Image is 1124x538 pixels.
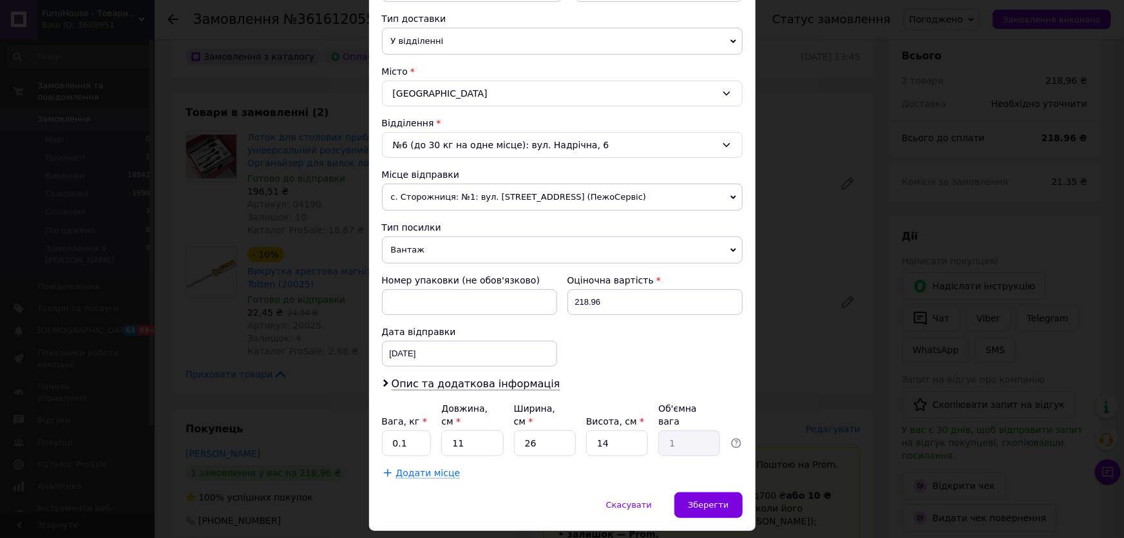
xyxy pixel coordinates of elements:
label: Висота, см [586,416,644,427]
div: Об'ємна вага [658,402,720,428]
div: Оціночна вартість [567,274,743,287]
span: Опис та додаткова інформація [392,378,560,390]
label: Довжина, см [441,403,488,427]
div: [GEOGRAPHIC_DATA] [382,81,743,106]
span: Скасувати [606,500,652,510]
span: с. Сторожниця: №1: вул. [STREET_ADDRESS] (ПежоСервіс) [382,184,743,211]
span: У відділенні [382,28,743,55]
div: Номер упаковки (не обов'язково) [382,274,557,287]
label: Ширина, см [514,403,555,427]
span: Зберегти [688,500,729,510]
label: Вага, кг [382,416,427,427]
span: Тип доставки [382,14,446,24]
div: №6 (до 30 кг на одне місце): вул. Надрічна, 6 [382,132,743,158]
span: Місце відправки [382,169,460,180]
span: Вантаж [382,236,743,264]
span: Додати місце [396,468,461,479]
div: Дата відправки [382,325,557,338]
div: Місто [382,65,743,78]
span: Тип посилки [382,222,441,233]
div: Відділення [382,117,743,130]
